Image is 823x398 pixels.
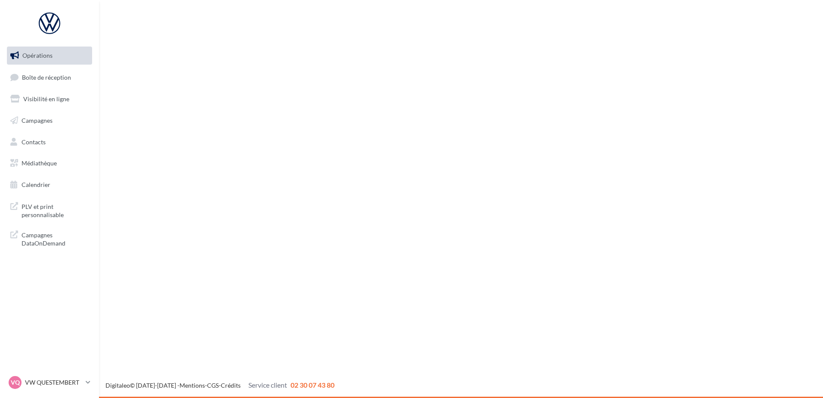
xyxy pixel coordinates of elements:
p: VW QUESTEMBERT [25,378,82,387]
span: PLV et print personnalisable [22,201,89,219]
span: Calendrier [22,181,50,188]
a: Mentions [179,382,205,389]
a: Calendrier [5,176,94,194]
span: Contacts [22,138,46,145]
span: Service client [248,381,287,389]
a: Contacts [5,133,94,151]
span: Opérations [22,52,53,59]
a: CGS [207,382,219,389]
span: Visibilité en ligne [23,95,69,103]
span: VQ [11,378,20,387]
a: VQ VW QUESTEMBERT [7,374,92,391]
span: © [DATE]-[DATE] - - - [105,382,334,389]
a: Campagnes DataOnDemand [5,226,94,251]
a: Boîte de réception [5,68,94,87]
a: Visibilité en ligne [5,90,94,108]
a: Médiathèque [5,154,94,172]
span: Médiathèque [22,159,57,167]
a: Campagnes [5,112,94,130]
a: Crédits [221,382,241,389]
a: Digitaleo [105,382,130,389]
a: PLV et print personnalisable [5,197,94,223]
span: Campagnes DataOnDemand [22,229,89,248]
a: Opérations [5,47,94,65]
span: 02 30 07 43 80 [291,381,334,389]
span: Boîte de réception [22,73,71,81]
span: Campagnes [22,117,53,124]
